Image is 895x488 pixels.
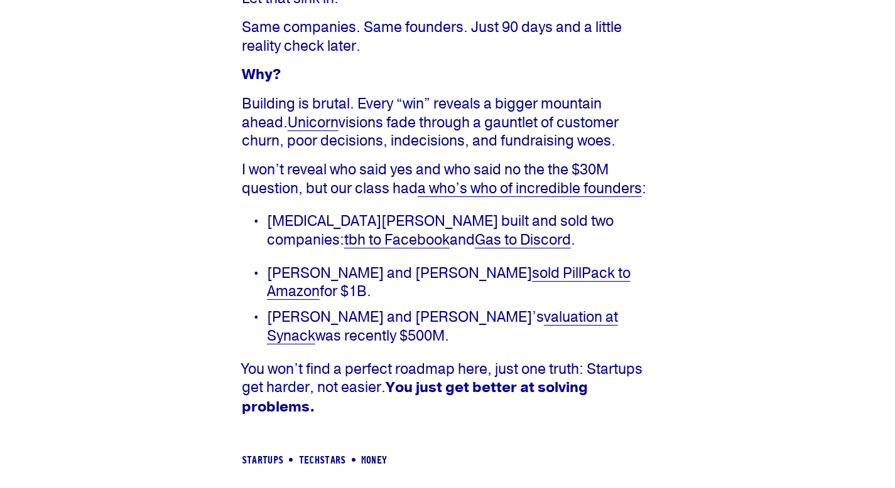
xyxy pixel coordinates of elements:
[242,95,654,151] p: Building is brutal. Every “win” reveals a bigger mountain ahead. visions fade through a gauntlet ...
[344,231,450,249] a: tbh to Facebook
[267,308,618,345] a: valuation at Synack
[361,454,388,465] a: money
[267,264,654,301] p: [PERSON_NAME] and [PERSON_NAME] for $1B.
[242,360,654,417] p: You won’t find a perfect roadmap here, just one truth: Startups get harder, not easier.
[475,231,571,249] a: Gas to Discord
[242,378,591,416] strong: You just get better at solving problems.
[267,264,631,301] a: sold PillPack to Amazon
[267,308,654,345] p: [PERSON_NAME] and [PERSON_NAME]’s was recently $500M.
[288,114,339,132] a: Unicorn
[267,212,654,249] p: [MEDICAL_DATA][PERSON_NAME] built and sold two companies: and .
[242,65,281,84] strong: Why?
[242,18,654,55] p: Same companies. Same founders. Just 90 days and a little reality check later.
[299,454,346,465] a: techstars
[242,161,654,198] p: I won’t reveal who said yes and who said no the the $30M question, but our class had :
[418,179,642,198] a: a who’s who of incredible founders
[242,454,284,465] a: startups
